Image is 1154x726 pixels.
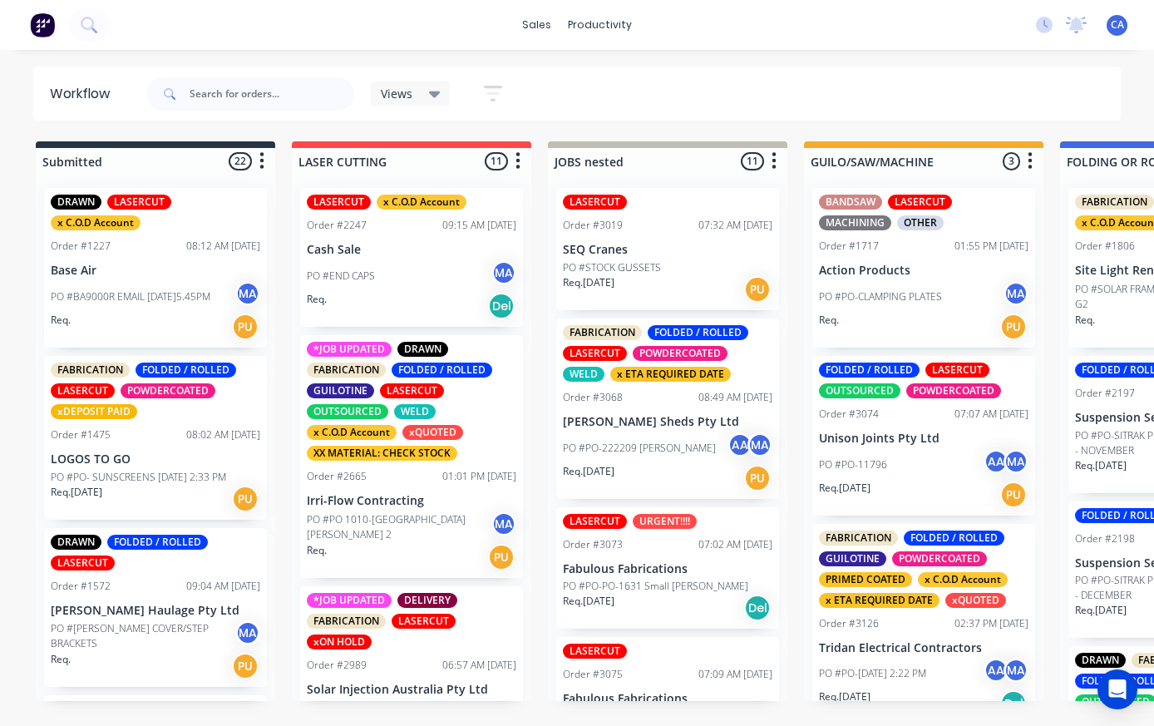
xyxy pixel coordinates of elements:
div: GUILOTINE [819,551,886,566]
div: DELIVERY [397,593,457,608]
div: xDEPOSIT PAID [51,404,137,419]
div: FABRICATION [51,363,130,378]
div: 07:02 AM [DATE] [698,537,772,552]
div: LASERCUT [380,383,444,398]
div: PU [1000,482,1027,508]
div: LASERCUT [107,195,171,210]
div: AA [984,658,1009,683]
div: LASERCUTURGENT!!!!Order #307307:02 AM [DATE]Fabulous FabricationsPO #PO-PO-1631 Small [PERSON_NAM... [556,507,779,630]
div: x C.O.D Account [377,195,466,210]
div: LASERCUT [925,363,989,378]
div: LASERCUT [563,195,627,210]
p: Irri-Flow Contracting [307,494,516,508]
p: Req. [DATE] [1075,458,1127,473]
div: Order #2989 [307,658,367,673]
p: Req. [DATE] [1075,603,1127,618]
div: LASERCUT [563,346,627,361]
div: POWDERCOATED [633,346,727,361]
p: PO #BA9000R EMAIL [DATE]5.45PM [51,289,210,304]
p: Req. [51,313,71,328]
p: Req. [DATE] [563,464,614,479]
p: Fabulous Fabrications [563,692,772,706]
div: Del [744,595,771,621]
div: 07:09 AM [DATE] [698,667,772,682]
div: Order #3019 [563,218,623,233]
div: productivity [560,12,640,37]
div: FABRICATIONFOLDED / ROLLEDLASERCUTPOWDERCOATEDxDEPOSIT PAIDOrder #147508:02 AM [DATE]LOGOS TO GOP... [44,356,267,520]
div: BANDSAWLASERCUTMACHININGOTHEROrder #171701:55 PM [DATE]Action ProductsPO #PO-CLAMPING PLATESMAReq.PU [812,188,1035,348]
p: [PERSON_NAME] Haulage Pty Ltd [51,604,260,618]
div: LASERCUT [51,556,115,570]
div: PU [1000,314,1027,340]
div: POWDERCOATED [121,383,215,398]
p: PO #PO-12790 [307,699,375,714]
div: Order #3126 [819,616,879,631]
div: DRAWN [397,342,448,357]
div: 08:49 AM [DATE] [698,390,772,405]
div: 07:32 AM [DATE] [698,218,772,233]
div: Order #1227 [51,239,111,254]
p: Req. [1075,313,1095,328]
p: SEQ Cranes [563,243,772,257]
div: 09:04 AM [DATE] [186,579,260,594]
p: PO #PO-[DATE] 2:22 PM [819,666,926,681]
div: POWDERCOATED [906,383,1001,398]
div: MA [491,511,516,536]
div: DRAWNFOLDED / ROLLEDLASERCUTOrder #157209:04 AM [DATE][PERSON_NAME] Haulage Pty LtdPO #[PERSON_NA... [44,528,267,688]
div: Order #1475 [51,427,111,442]
div: FOLDED / ROLLED [819,363,920,378]
div: PU [232,653,259,679]
div: x C.O.D Account [51,215,141,230]
div: Order #1717 [819,239,879,254]
div: 02:37 PM [DATE] [954,616,1028,631]
p: Fabulous Fabrications [563,562,772,576]
div: OUTSOURCED [307,404,388,419]
div: AA [727,432,752,457]
div: PU [488,544,515,570]
div: OTHER [897,215,944,230]
div: MA [1004,658,1028,683]
p: Req. [DATE] [819,689,870,704]
div: x C.O.D Account [307,425,397,440]
div: DRAWNLASERCUTx C.O.D AccountOrder #122708:12 AM [DATE]Base AirPO #BA9000R EMAIL [DATE]5.45PMMAReq.PU [44,188,267,348]
div: LASERCUT [888,195,952,210]
p: Base Air [51,264,260,278]
div: MA [747,432,772,457]
div: LASERCUT [392,614,456,629]
p: Req. [DATE] [819,481,870,496]
p: Req. [DATE] [563,594,614,609]
div: FABRICATIONFOLDED / ROLLEDLASERCUTPOWDERCOATEDWELDx ETA REQUIRED DATEOrder #306808:49 AM [DATE][P... [556,319,779,499]
p: PO #[PERSON_NAME] COVER/STEP BRACKETS [51,621,235,651]
div: BANDSAW [819,195,882,210]
div: x ETA REQUIRED DATE [610,367,731,382]
div: xQUOTED [945,593,1006,608]
div: Order #1572 [51,579,111,594]
div: XX MATERIAL: CHECK STOCK [307,446,457,461]
div: OUTSOURCED [819,383,900,398]
p: Req. [DATE] [51,485,102,500]
div: FABRICATIONFOLDED / ROLLEDGUILOTINEPOWDERCOATEDPRIMED COATEDx C.O.D Accountx ETA REQUIRED DATExQU... [812,524,1035,725]
p: [PERSON_NAME] Sheds Pty Ltd [563,415,772,429]
div: *JOB UPDATEDDRAWNFABRICATIONFOLDED / ROLLEDGUILOTINELASERCUTOUTSOURCEDWELDx C.O.D AccountxQUOTEDX... [300,335,523,578]
div: 01:55 PM [DATE] [954,239,1028,254]
div: FOLDED / ROLLEDLASERCUTOUTSOURCEDPOWDERCOATEDOrder #307407:07 AM [DATE]Unison Joints Pty LtdPO #P... [812,356,1035,516]
div: FABRICATION [1075,195,1154,210]
div: PU [744,276,771,303]
div: GUILOTINE [307,383,374,398]
p: PO #PO-PO-1631 Small [PERSON_NAME] [563,579,748,594]
div: MA [491,260,516,285]
div: Order #2247 [307,218,367,233]
p: PO #STOCK GUSSETS [563,260,661,275]
div: POWDERCOATED [892,551,987,566]
div: FABRICATION [563,325,642,340]
div: AA [984,449,1009,474]
div: Order #3068 [563,390,623,405]
div: Del [1000,690,1027,717]
img: Factory [30,12,55,37]
div: *JOB UPDATED [307,342,392,357]
div: MACHINING [819,215,891,230]
div: DRAWN [51,535,101,550]
div: 07:07 AM [DATE] [954,407,1028,422]
div: LASERCUTOrder #301907:32 AM [DATE]SEQ CranesPO #STOCK GUSSETSReq.[DATE]PU [556,188,779,310]
div: 09:15 AM [DATE] [442,218,516,233]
